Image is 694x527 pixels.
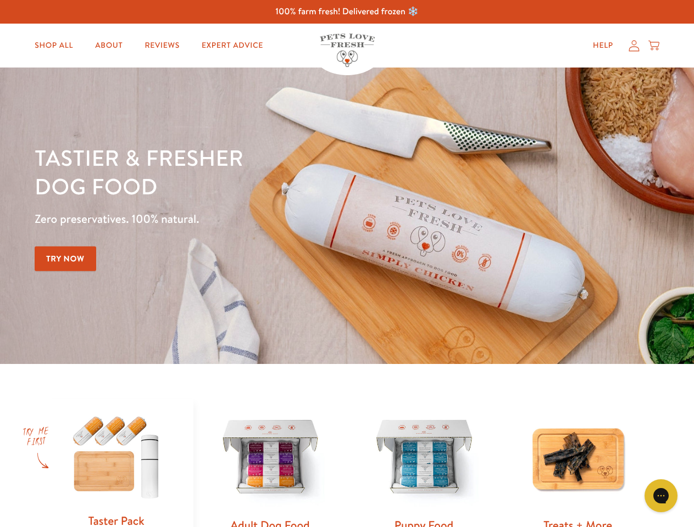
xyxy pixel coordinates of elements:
[136,35,188,57] a: Reviews
[26,35,82,57] a: Shop All
[639,475,683,516] iframe: Gorgias live chat messenger
[193,35,272,57] a: Expert Advice
[584,35,622,57] a: Help
[35,246,96,271] a: Try Now
[86,35,131,57] a: About
[35,209,451,229] p: Zero preservatives. 100% natural.
[35,143,451,200] h1: Tastier & fresher dog food
[320,33,375,67] img: Pets Love Fresh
